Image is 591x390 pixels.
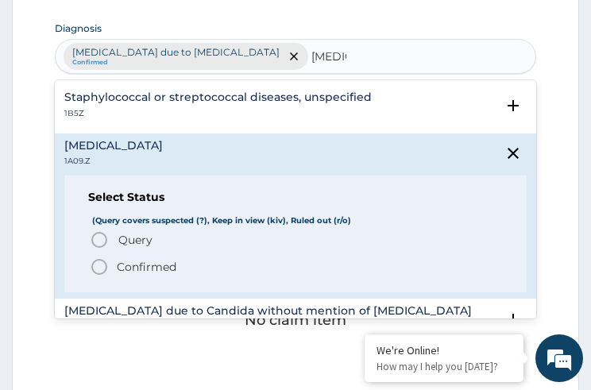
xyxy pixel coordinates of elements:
div: Minimize live chat window [261,8,299,46]
small: Confirmed [72,59,280,67]
i: status option query [90,230,109,249]
h4: Staphylococcal or streptococcal diseases, unspecified [64,91,372,103]
p: 1B5Z [64,108,372,119]
span: (Query covers suspected (?), Keep in view (kiv), Ruled out (r/o) [88,215,355,226]
p: [MEDICAL_DATA] due to [MEDICAL_DATA] [72,46,280,59]
i: open select status [504,96,523,115]
span: We're online! [92,102,219,263]
img: d_794563401_company_1708531726252_794563401 [29,79,64,119]
p: Confirmed [117,259,176,275]
label: Diagnosis [55,21,102,35]
div: We're Online! [377,343,512,357]
span: Query [118,232,153,248]
p: No claim item [245,312,346,328]
i: status option filled [90,257,109,276]
h4: [MEDICAL_DATA] due to Candida without mention of [MEDICAL_DATA] [64,305,472,317]
div: Chat with us now [83,89,267,110]
p: 1A09.Z [64,156,163,167]
i: close select status [504,144,523,163]
h6: Select Status [88,191,502,203]
span: remove selection option [287,49,301,64]
h4: [MEDICAL_DATA] [64,140,163,152]
textarea: Type your message and hit 'Enter' [8,238,303,294]
i: open select status [504,310,523,329]
p: How may I help you today? [377,360,512,373]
